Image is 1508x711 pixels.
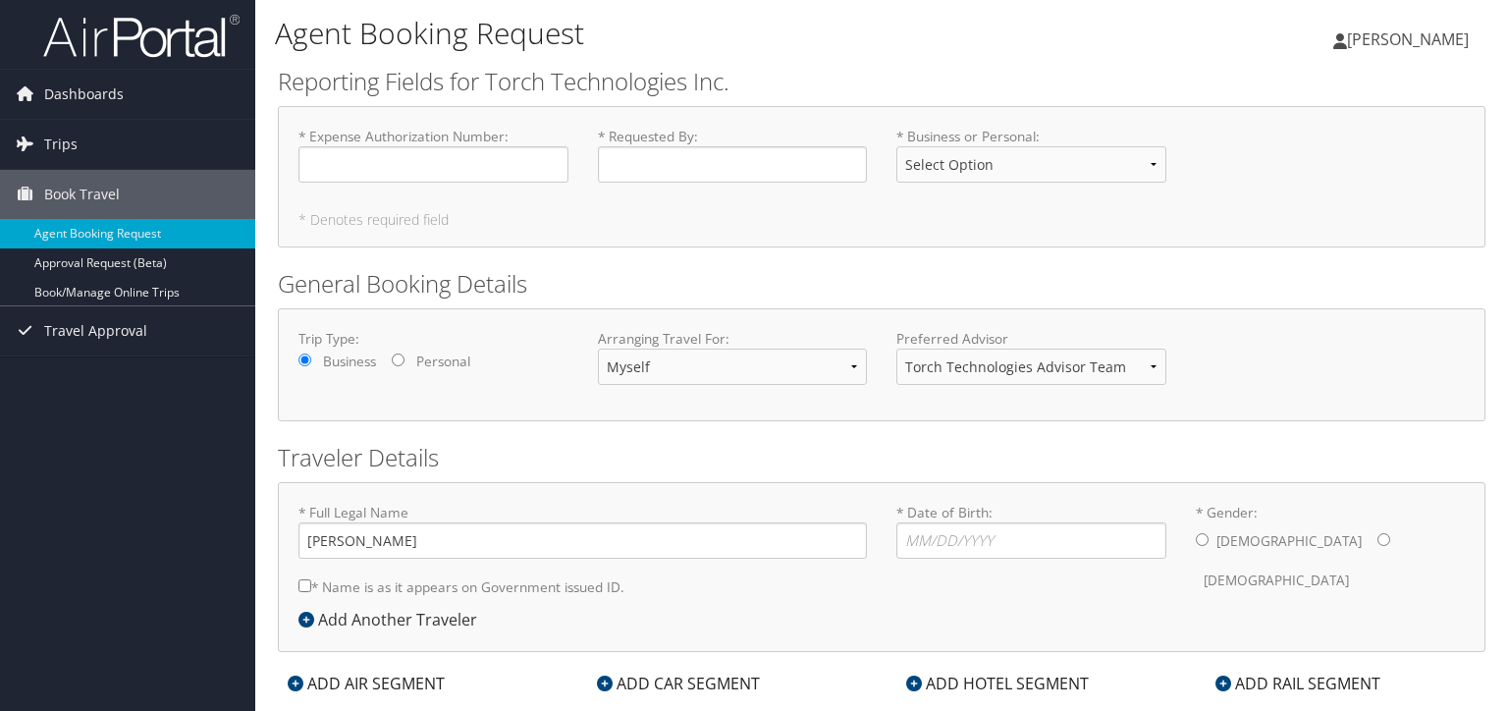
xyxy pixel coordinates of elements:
label: * Date of Birth: [896,503,1166,559]
h5: * Denotes required field [298,213,1465,227]
div: Add Another Traveler [298,608,487,631]
label: Arranging Travel For: [598,329,868,349]
h2: Reporting Fields for Torch Technologies Inc. [278,65,1485,98]
label: * Full Legal Name [298,503,867,559]
label: * Expense Authorization Number : [298,127,568,183]
span: Dashboards [44,70,124,119]
label: * Name is as it appears on Government issued ID. [298,569,624,605]
span: Travel Approval [44,306,147,355]
input: * Gender:[DEMOGRAPHIC_DATA][DEMOGRAPHIC_DATA] [1377,533,1390,546]
input: * Gender:[DEMOGRAPHIC_DATA][DEMOGRAPHIC_DATA] [1196,533,1209,546]
label: * Requested By : [598,127,868,183]
input: * Requested By: [598,146,868,183]
label: * Business or Personal : [896,127,1166,198]
input: * Expense Authorization Number: [298,146,568,183]
h2: General Booking Details [278,267,1485,301]
input: * Full Legal Name [298,522,867,559]
label: Business [323,352,376,371]
label: Preferred Advisor [896,329,1166,349]
div: ADD RAIL SEGMENT [1206,672,1390,695]
input: * Name is as it appears on Government issued ID. [298,579,311,592]
div: ADD AIR SEGMENT [278,672,455,695]
select: * Business or Personal: [896,146,1166,183]
h2: Traveler Details [278,441,1485,474]
label: Trip Type: [298,329,568,349]
a: [PERSON_NAME] [1333,10,1488,69]
div: ADD CAR SEGMENT [587,672,770,695]
label: [DEMOGRAPHIC_DATA] [1204,562,1349,599]
label: Personal [416,352,470,371]
span: [PERSON_NAME] [1347,28,1469,50]
span: Trips [44,120,78,169]
span: Book Travel [44,170,120,219]
h1: Agent Booking Request [275,13,1084,54]
div: ADD HOTEL SEGMENT [896,672,1099,695]
label: [DEMOGRAPHIC_DATA] [1216,522,1362,560]
label: * Gender: [1196,503,1466,600]
input: * Date of Birth: [896,522,1166,559]
img: airportal-logo.png [43,13,240,59]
